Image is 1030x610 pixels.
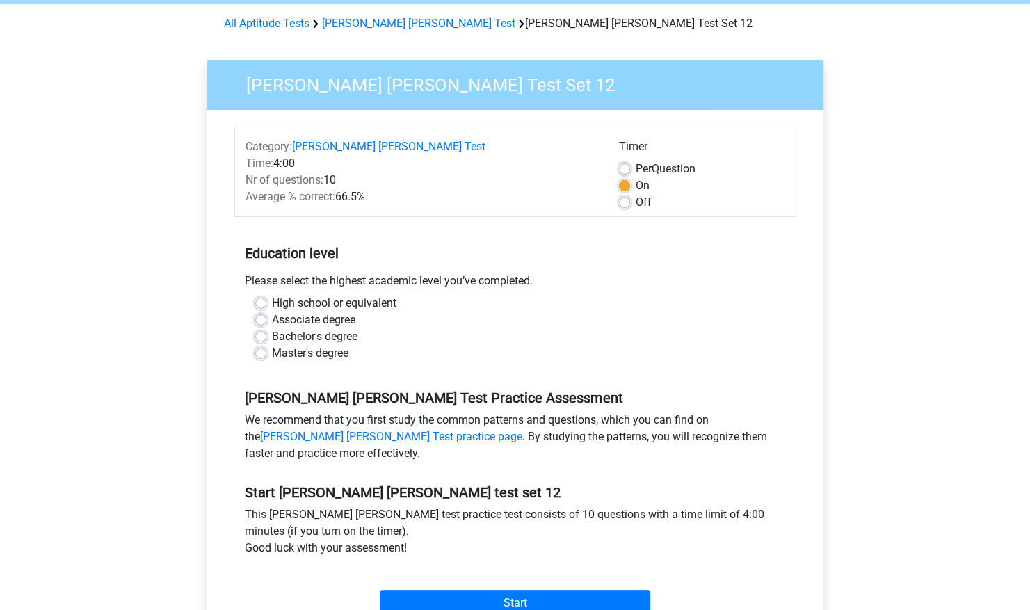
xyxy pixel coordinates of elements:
span: Nr of questions: [246,173,323,186]
div: This [PERSON_NAME] [PERSON_NAME] test practice test consists of 10 questions with a time limit of... [234,506,796,562]
a: [PERSON_NAME] [PERSON_NAME] Test [292,140,485,153]
label: Question [636,161,695,177]
h5: Education level [245,239,786,267]
h5: [PERSON_NAME] [PERSON_NAME] Test Practice Assessment [245,390,786,406]
span: Per [636,162,652,175]
h5: Start [PERSON_NAME] [PERSON_NAME] test set 12 [245,484,786,501]
div: 4:00 [235,155,609,172]
h3: [PERSON_NAME] [PERSON_NAME] Test Set 12 [230,69,813,96]
a: All Aptitude Tests [224,17,309,30]
label: Off [636,194,652,211]
label: Bachelor's degree [272,328,357,345]
label: Associate degree [272,312,355,328]
label: Master's degree [272,345,348,362]
div: We recommend that you first study the common patterns and questions, which you can find on the . ... [234,412,796,467]
div: Please select the highest academic level you’ve completed. [234,273,796,295]
span: Time: [246,156,273,170]
a: [PERSON_NAME] [PERSON_NAME] Test practice page [260,430,522,443]
span: Average % correct: [246,190,335,203]
div: [PERSON_NAME] [PERSON_NAME] Test Set 12 [218,15,812,32]
a: [PERSON_NAME] [PERSON_NAME] Test [322,17,515,30]
label: On [636,177,650,194]
div: 66.5% [235,188,609,205]
label: High school or equivalent [272,295,396,312]
span: Category: [246,140,292,153]
div: 10 [235,172,609,188]
div: Timer [619,138,785,161]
